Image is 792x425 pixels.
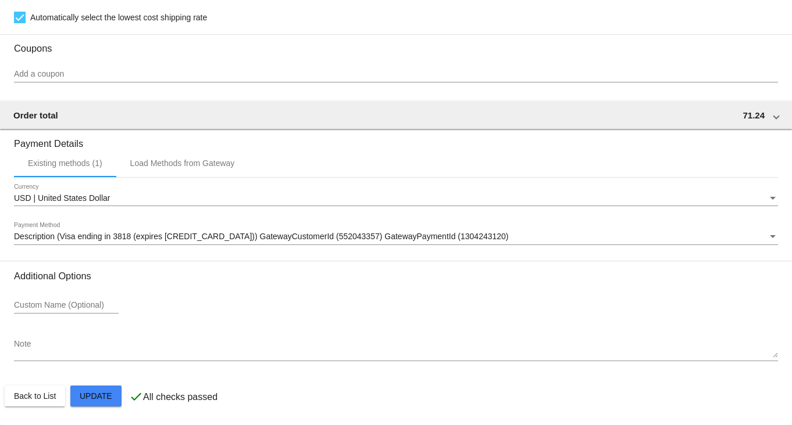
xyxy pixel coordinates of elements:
mat-select: Payment Method [14,232,778,242]
button: Update [70,386,122,406]
span: USD | United States Dollar [14,193,110,203]
span: Description (Visa ending in 3818 (expires [CREDIT_CARD_DATA])) GatewayCustomerId (552043357) Gate... [14,232,509,241]
h3: Coupons [14,34,778,54]
span: Automatically select the lowest cost shipping rate [30,10,207,24]
mat-icon: check [129,390,143,404]
input: Custom Name (Optional) [14,301,119,310]
p: All checks passed [143,392,217,402]
span: Back to List [14,391,56,401]
h3: Payment Details [14,129,778,149]
span: Update [80,391,112,401]
span: Order total [13,110,58,120]
div: Load Methods from Gateway [130,159,235,168]
div: Existing methods (1) [28,159,102,168]
span: 71.24 [743,110,765,120]
input: Add a coupon [14,70,778,79]
h3: Additional Options [14,271,778,282]
mat-select: Currency [14,194,778,203]
button: Back to List [5,386,65,406]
